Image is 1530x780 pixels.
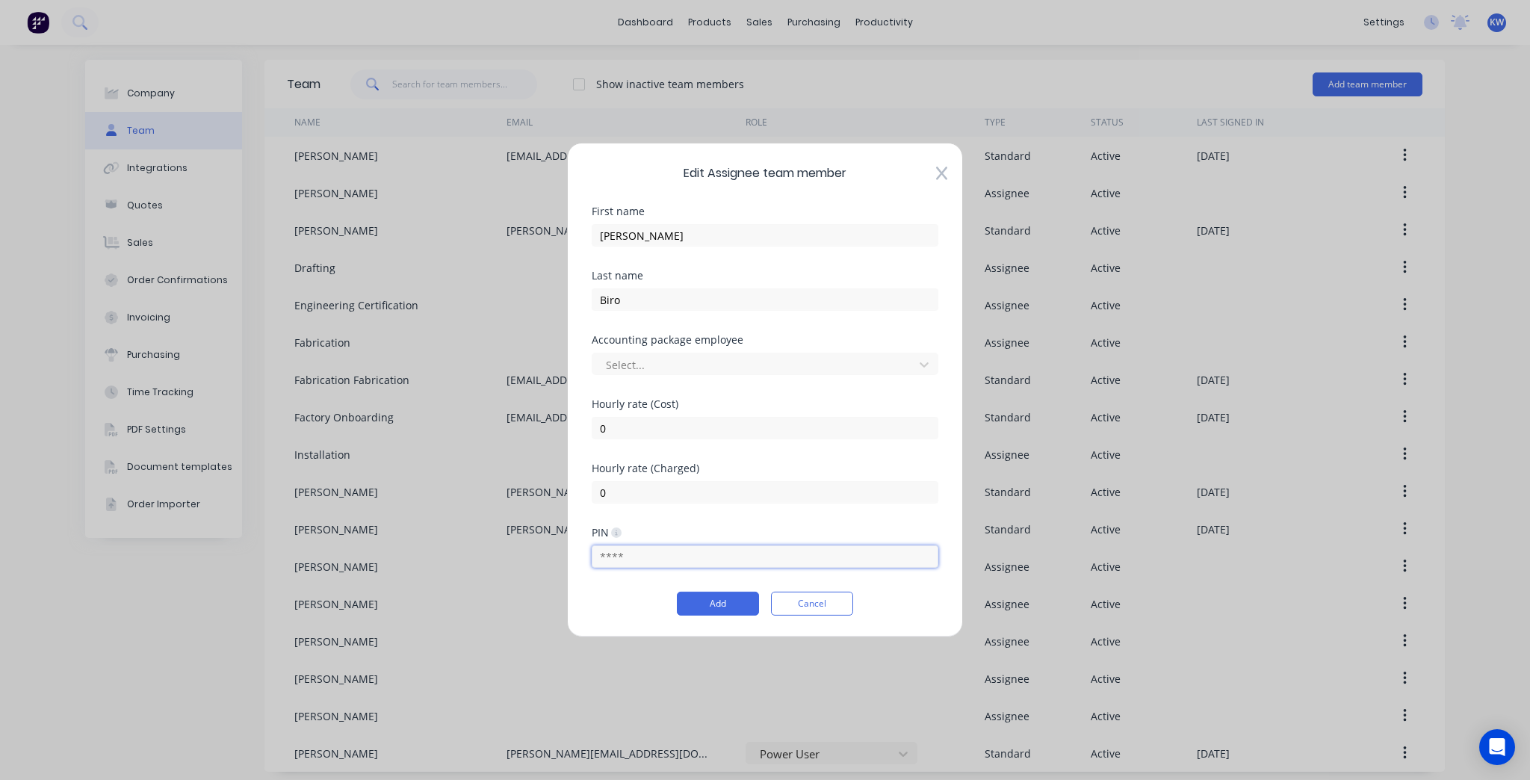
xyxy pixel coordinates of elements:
button: Cancel [771,592,853,616]
div: Open Intercom Messenger [1479,729,1515,765]
button: Add [677,592,759,616]
div: Hourly rate (Cost) [592,399,938,409]
div: Last name [592,270,938,281]
div: PIN [592,525,622,539]
span: Edit Assignee team member [592,164,938,182]
input: $0 [592,481,938,504]
div: First name [592,206,938,217]
input: $0 [592,417,938,439]
div: Accounting package employee [592,335,938,345]
div: Hourly rate (Charged) [592,463,938,474]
